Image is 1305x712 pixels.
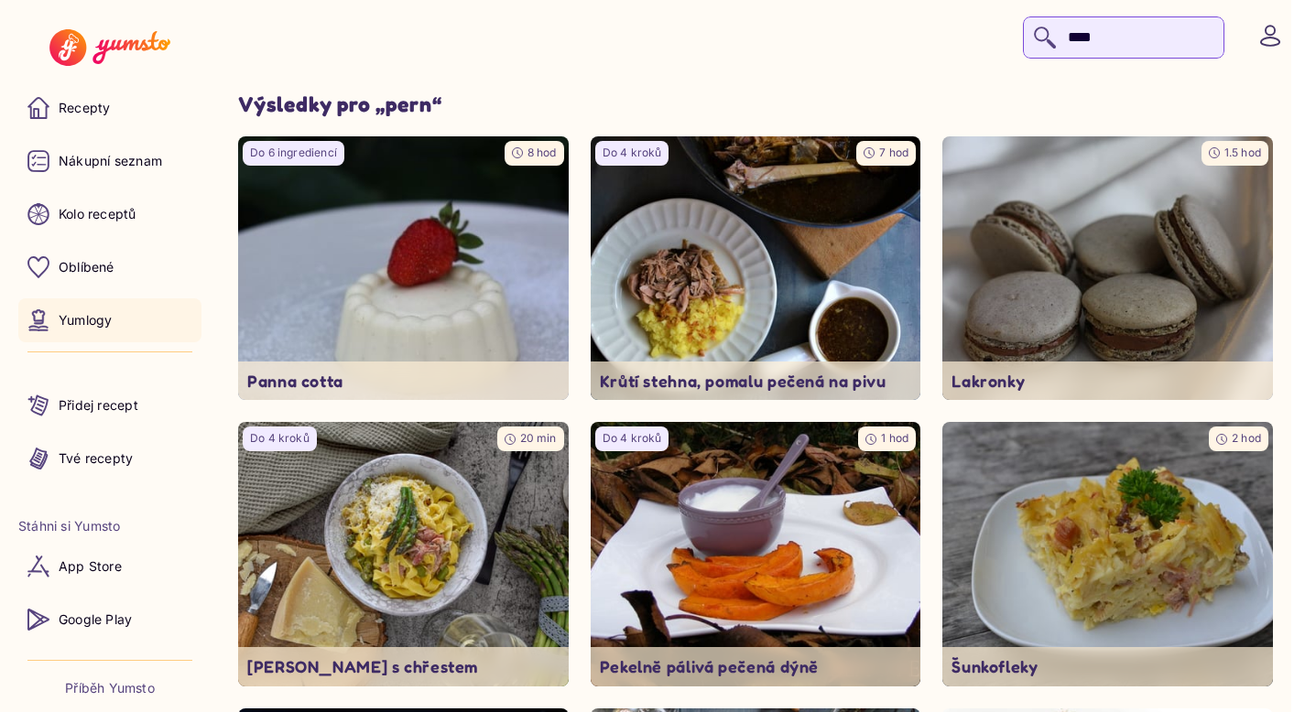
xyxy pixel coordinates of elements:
li: Stáhni si Yumsto [18,517,201,535]
a: Kolo receptů [18,192,201,236]
img: undefined [238,422,569,686]
a: Přidej recept [18,383,201,427]
p: Lakronky [952,371,1264,392]
a: undefined2 hodŠunkofleky [942,422,1273,686]
a: undefinedDo 4 kroků20 min[PERSON_NAME] s chřestem [238,422,569,686]
img: undefined [238,136,569,401]
span: 7 hod [879,146,908,159]
p: Kolo receptů [59,205,136,223]
p: Krůtí stehna, pomalu pečená na pivu [600,371,912,392]
img: undefined [591,422,921,686]
p: Pekelně pálivá pečená dýně [600,656,912,677]
a: Příběh Yumsto [65,679,155,697]
p: Do 4 kroků [603,431,662,447]
img: undefined [942,422,1273,686]
a: Google Play [18,598,201,642]
a: undefined1.5 hodLakronky [942,136,1273,401]
a: Tvé recepty [18,437,201,480]
a: undefinedDo 4 kroků7 hodKrůtí stehna, pomalu pečená na pivu [591,136,921,401]
p: Do 4 kroků [250,431,310,447]
img: undefined [591,136,921,401]
a: Yumlogy [18,298,201,342]
p: Oblíbené [59,258,114,276]
a: undefinedDo 6 ingrediencí8 hodPanna cotta [238,136,569,401]
p: Google Play [59,610,132,629]
span: 2 hod [1232,431,1261,445]
a: undefinedDo 4 kroků1 hodPekelně pálivá pečená dýně [591,422,921,686]
p: Přidej recept [59,396,138,415]
span: 1.5 hod [1224,146,1261,159]
p: Yumlogy [59,311,112,329]
p: [PERSON_NAME] s chřestem [247,656,560,677]
p: Do 4 kroků [603,146,662,161]
p: Recepty [59,99,110,117]
p: Šunkofleky [952,656,1264,677]
img: Yumsto logo [49,29,169,66]
p: Tvé recepty [59,449,133,468]
a: Oblíbené [18,245,201,289]
h1: Výsledky pro „ pern “ [238,92,1273,118]
a: Nákupní seznam [18,139,201,183]
span: 1 hod [881,431,908,445]
p: Panna cotta [247,371,560,392]
p: Nákupní seznam [59,152,162,170]
span: 20 min [520,431,557,445]
a: Recepty [18,86,201,130]
p: Do 6 ingrediencí [250,146,337,161]
span: 8 hod [527,146,557,159]
a: App Store [18,545,201,588]
p: App Store [59,557,122,576]
img: undefined [942,136,1273,401]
